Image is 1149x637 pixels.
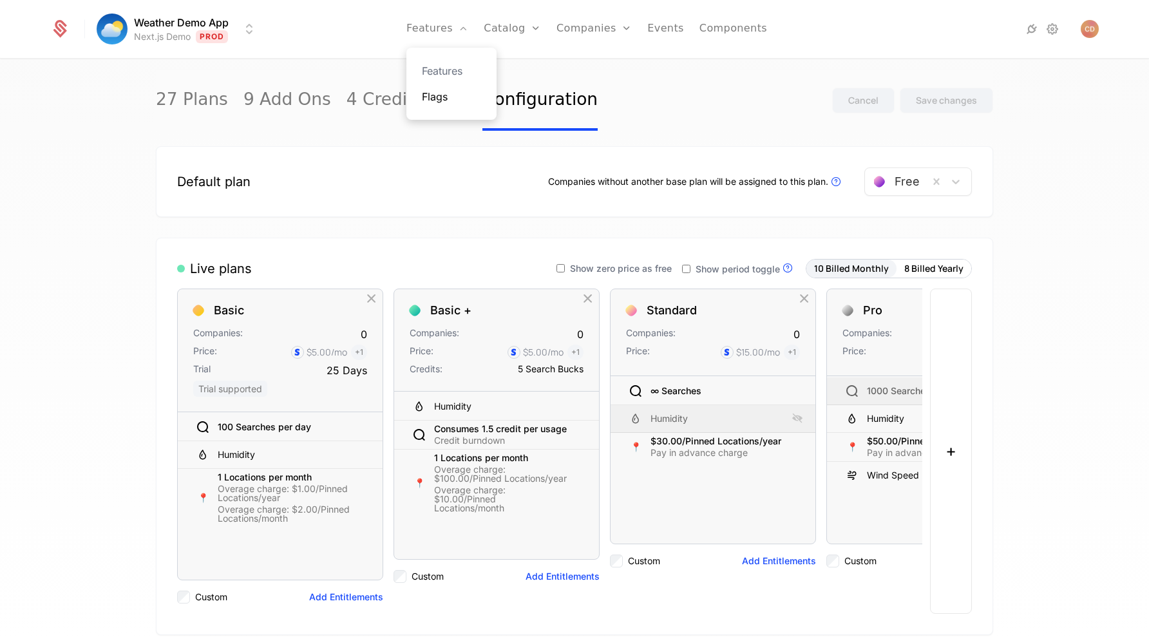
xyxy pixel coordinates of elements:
[243,70,331,131] a: 9 Add Ons
[790,383,805,399] div: Hide Entitlement
[134,30,191,43] div: Next.js Demo
[214,305,244,316] div: Basic
[434,453,568,462] div: 1 Locations per month
[434,465,568,483] div: Overage charge: $100.00/Pinned Locations/year
[790,439,805,455] div: Hide Entitlement
[193,381,267,397] span: Trial supported
[867,469,919,482] div: Wind Speed
[628,555,660,567] label: Custom
[793,327,800,342] div: 0
[930,289,972,614] button: +
[900,88,993,113] button: Save changes
[610,289,816,614] div: StandardCompanies:0Price:$15.00/mo+1∞ SearchesHumidity📍$30.00/Pinned Locations/yearPay in advance...
[611,377,815,405] div: ∞ Searches
[434,486,568,513] div: Overage charge: $10.00/Pinned Locations/month
[1024,21,1040,37] a: Integrations
[178,469,383,527] div: 📍1 Locations per monthOverage charge: $1.00/Pinned Locations/yearOverage charge: $2.00/Pinned Loc...
[394,421,599,450] div: Consumes 1.5 credit per usageCredit burndown
[518,363,584,376] div: 5 Search Bucks
[650,412,688,425] div: Humidity
[177,289,383,614] div: BasicCompanies:0Price:$5.00/mo+1Trial25 Days Trial supported100 Searches per dayHumidity📍1 Locati...
[842,437,862,457] div: 📍
[867,412,904,425] div: Humidity
[526,570,600,583] button: Add Entitlements
[523,346,564,359] div: $5.00 /mo
[97,14,128,44] img: Weather Demo App
[309,591,383,604] button: Add Entitlements
[626,345,650,360] div: Price:
[218,473,352,482] div: 1 Locations per month
[832,88,895,113] button: Cancel
[218,505,352,523] div: Overage charge: $2.00/Pinned Locations/month
[806,260,897,278] button: 10 Billed Monthly
[394,289,600,614] div: Basic +Companies:0Price:$5.00/mo+1Credits:5 Search BucksHumidityConsumes 1.5 credit per usageCred...
[916,94,977,107] div: Save changes
[361,327,367,342] div: 0
[357,446,372,463] div: Hide Entitlement
[412,570,444,583] label: Custom
[357,419,372,435] div: Hide Entitlement
[1081,20,1099,38] img: Cole Demo
[784,345,800,360] span: + 1
[410,473,429,493] div: 📍
[430,305,471,316] div: Basic +
[434,424,567,433] div: Consumes 1.5 credit per usage
[307,346,347,359] div: $5.00 /mo
[1045,21,1060,37] a: Settings
[647,305,697,316] div: Standard
[196,30,229,43] span: Prod
[410,327,459,342] div: Companies:
[573,398,589,415] div: Hide Entitlement
[410,345,433,360] div: Price:
[556,264,565,272] input: Show zero price as free
[826,289,1032,614] div: ProCompanies:Price:1000 Searches per monthHumidity📍$50.00/Pinned Locations/yearPay in advance cha...
[218,423,311,432] div: 100 Searches per day
[650,448,781,457] div: Pay in advance charge
[410,363,442,376] div: Credits:
[827,377,1032,405] div: 1000 Searches per month
[422,63,481,79] a: Features
[626,327,676,342] div: Companies:
[570,264,672,273] span: Show zero price as free
[626,437,645,457] div: 📍
[351,345,367,360] span: + 1
[696,265,780,274] span: Show period toggle
[193,488,213,508] div: 📍
[867,437,997,446] div: $50.00/Pinned Locations/year
[394,450,599,517] div: 📍1 Locations per monthOverage charge: $100.00/Pinned Locations/yearOverage charge: $10.00/Pinned ...
[736,346,780,359] div: $15.00 /mo
[434,400,471,413] div: Humidity
[611,433,815,461] div: 📍$30.00/Pinned Locations/yearPay in advance charge
[827,462,1032,489] div: Wind Speed
[790,410,805,427] div: Show Entitlement
[394,393,599,421] div: Humidity
[1081,20,1099,38] button: Open user button
[827,405,1032,433] div: Humidity
[842,345,866,360] div: Price:
[844,555,877,567] label: Custom
[897,260,971,278] button: 8 Billed Yearly
[193,327,243,342] div: Companies:
[650,437,781,446] div: $30.00/Pinned Locations/year
[573,426,589,443] div: Hide Entitlement
[577,327,584,342] div: 0
[567,345,584,360] span: + 1
[178,414,383,441] div: 100 Searches per day
[218,448,255,461] div: Humidity
[177,173,251,191] div: Default plan
[867,448,997,457] div: Pay in advance charge
[863,305,882,316] div: Pro
[842,327,892,342] div: Companies:
[827,433,1032,462] div: 📍$50.00/Pinned Locations/yearPay in advance charge
[482,70,598,131] a: Configuration
[650,386,701,395] div: ∞ Searches
[195,591,227,604] label: Custom
[548,174,844,189] div: Companies without another base plan will be assigned to this plan.
[156,70,228,131] a: 27 Plans
[357,490,372,506] div: Hide Entitlement
[218,484,352,502] div: Overage charge: $1.00/Pinned Locations/year
[867,386,976,395] div: 1000 Searches per month
[134,15,229,30] span: Weather Demo App
[177,260,252,278] div: Live plans
[742,555,816,567] button: Add Entitlements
